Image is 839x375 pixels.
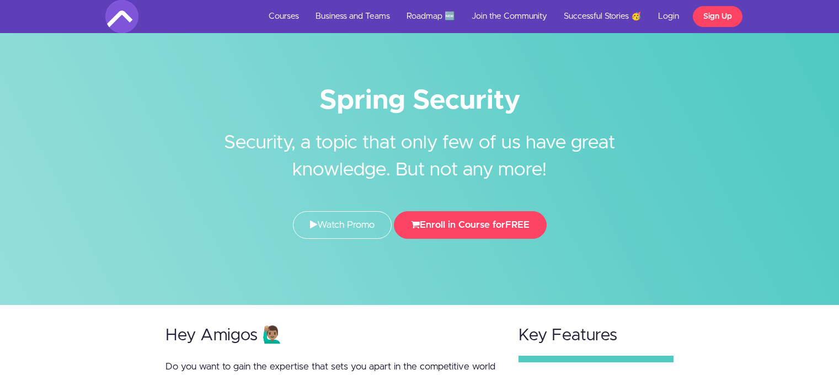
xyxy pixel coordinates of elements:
h2: Hey Amigos 🙋🏽‍♂️ [165,326,498,345]
a: Sign Up [693,6,742,27]
h1: Spring Security [105,88,734,113]
a: Watch Promo [293,211,392,239]
span: FREE [505,220,530,229]
h2: Security, a topic that only few of us have great knowledge. But not any more! [213,113,627,184]
button: Enroll in Course forFREE [394,211,547,239]
h2: Key Features [519,326,674,345]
